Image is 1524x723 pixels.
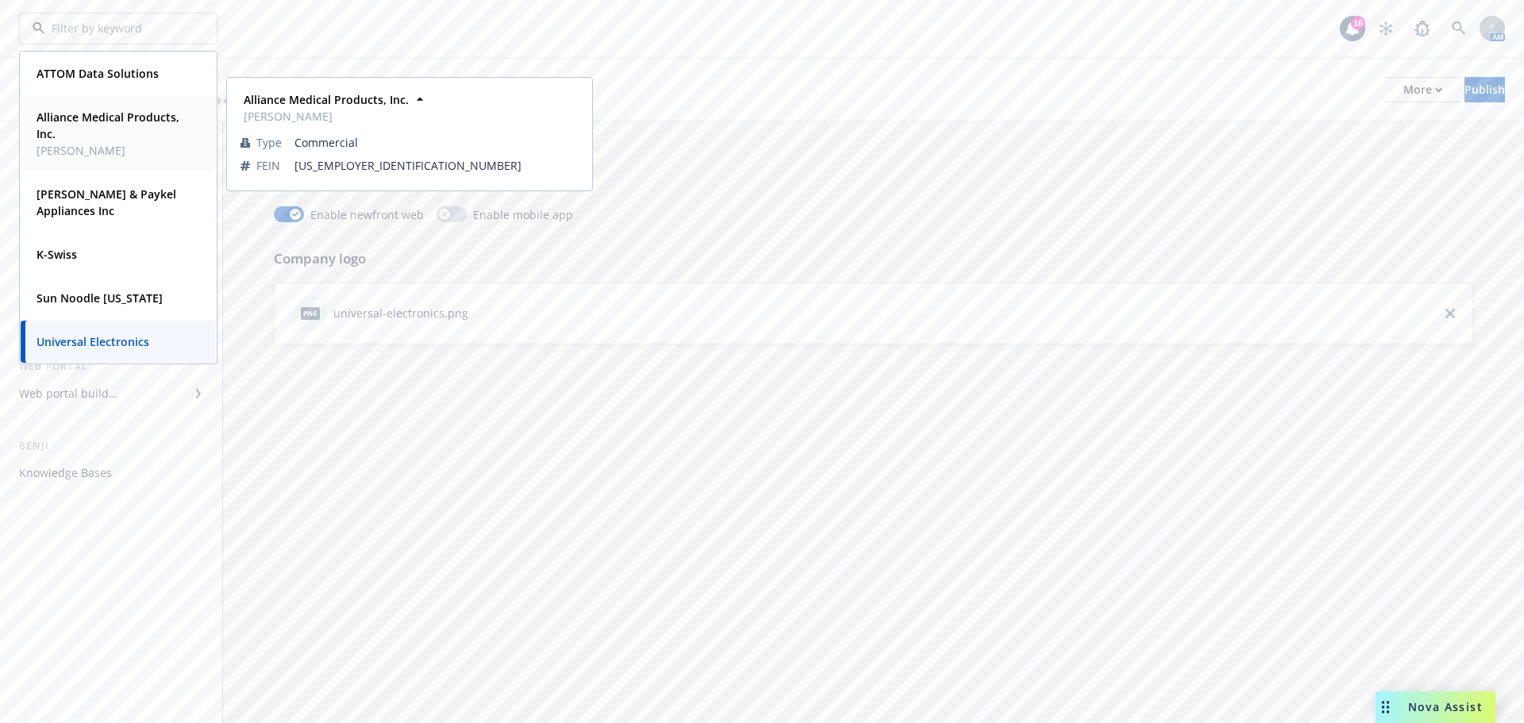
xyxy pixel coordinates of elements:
button: Nova Assist [1376,691,1495,723]
a: Search [1443,13,1475,44]
span: Enable newfront web [310,206,424,223]
button: More [1384,77,1461,102]
strong: Alliance Medical Products, Inc. [37,110,179,141]
span: FEIN [256,157,280,174]
div: More [1403,78,1442,102]
span: Commercial [294,134,579,151]
a: Customization & settings [13,141,210,167]
span: [US_EMPLOYER_IDENTIFICATION_NUMBER] [294,157,579,174]
span: png [301,307,320,319]
a: Team support [13,275,210,300]
span: [PERSON_NAME] [37,142,197,159]
div: Drag to move [1376,691,1395,723]
div: Knowledge Bases [19,460,112,486]
strong: [PERSON_NAME] & Paykel Appliances Inc [37,187,176,218]
strong: K-Swiss [37,247,77,262]
div: Web portal builder [19,381,117,406]
span: Type [256,134,282,151]
div: universal-electronics.png [333,305,468,321]
a: Knowledge Bases [13,460,210,486]
span: [PERSON_NAME] [244,108,409,125]
a: Benefits [13,221,210,246]
strong: Universal Electronics [37,334,149,349]
span: Enable mobile app [473,206,573,223]
button: Publish [1464,77,1505,102]
a: Stop snowing [1370,13,1402,44]
strong: ATTOM Data Solutions [37,66,159,81]
p: Company logo [274,248,1473,269]
a: close [1441,304,1460,323]
a: FAQs [13,302,210,327]
a: Report a Bug [1407,13,1438,44]
div: Shared content [13,198,210,214]
a: Required notices [13,248,210,273]
div: 16 [1351,16,1365,30]
strong: Alliance Medical Products, Inc. [244,92,409,107]
div: Publish [1464,78,1505,102]
input: Filter by keyword [45,22,185,35]
p: Account settings [274,173,1473,194]
a: Web portal builder [13,381,210,406]
div: Benji [13,438,210,454]
strong: Sun Noodle [US_STATE] [37,290,163,306]
div: Web portal [13,359,210,375]
span: Nova Assist [1408,701,1483,713]
button: download file [475,306,487,321]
